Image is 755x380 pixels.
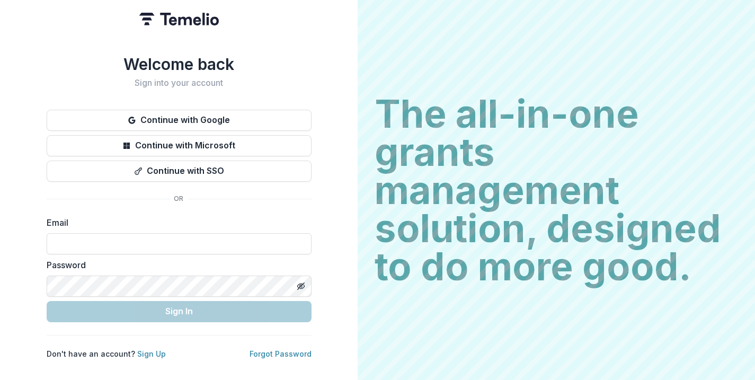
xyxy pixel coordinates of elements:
p: Don't have an account? [47,348,166,359]
button: Continue with Microsoft [47,135,312,156]
button: Toggle password visibility [292,278,309,295]
h2: Sign into your account [47,78,312,88]
button: Sign In [47,301,312,322]
label: Email [47,216,305,229]
label: Password [47,259,305,271]
button: Continue with Google [47,110,312,131]
img: Temelio [139,13,219,25]
button: Continue with SSO [47,161,312,182]
h1: Welcome back [47,55,312,74]
a: Forgot Password [250,349,312,358]
a: Sign Up [137,349,166,358]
